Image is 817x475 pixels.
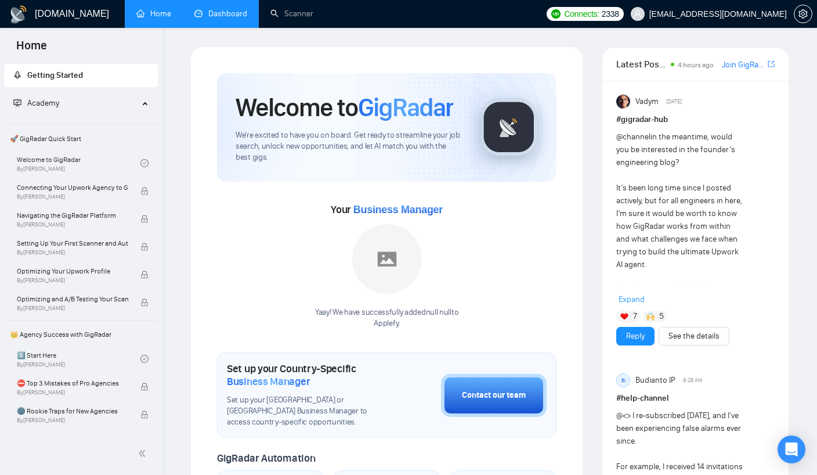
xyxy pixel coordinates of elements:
span: user [634,10,642,18]
span: Academy [13,98,59,108]
li: Getting Started [4,64,158,87]
span: Vadym [635,95,659,108]
span: Optimizing Your Upwork Profile [17,265,128,277]
span: Expand [619,294,645,304]
span: Optimizing and A/B Testing Your Scanner for Better Results [17,293,128,305]
span: lock [140,411,149,419]
a: 1️⃣ Start HereBy[PERSON_NAME] [17,346,140,372]
div: Yaay! We have successfully added null null to [315,307,458,329]
span: Your [331,203,443,216]
button: setting [794,5,812,23]
span: Academy [27,98,59,108]
span: check-circle [140,159,149,167]
span: lock [140,383,149,391]
span: By [PERSON_NAME] [17,277,128,284]
span: 5 [659,311,664,322]
div: Contact our team [462,389,526,402]
span: 2338 [602,8,619,20]
span: By [PERSON_NAME] [17,305,128,312]
a: homeHome [136,9,171,19]
span: By [PERSON_NAME] [17,417,128,424]
span: By [PERSON_NAME] [17,221,128,228]
span: By [PERSON_NAME] [17,389,128,396]
h1: # help-channel [616,392,775,405]
img: placeholder.png [352,224,422,294]
a: See the details [668,330,720,343]
span: By [PERSON_NAME] [17,193,128,200]
span: GigRadar Automation [217,452,315,465]
div: BI [617,374,630,387]
span: GigRadar [358,92,453,123]
span: 🚀 GigRadar Quick Start [5,127,157,150]
span: lock [140,215,149,223]
span: lock [140,298,149,307]
span: Set up your [GEOGRAPHIC_DATA] or [GEOGRAPHIC_DATA] Business Manager to access country-specific op... [227,395,383,428]
img: logo [9,5,28,24]
img: ❤️ [620,312,628,321]
a: setting [794,9,812,19]
span: 7 [633,311,637,322]
span: 4 hours ago [678,61,714,69]
span: lock [140,243,149,251]
span: Business Manager [353,204,443,215]
button: See the details [659,327,729,346]
span: fund-projection-screen [13,99,21,107]
span: 👑 Agency Success with GigRadar [5,323,157,346]
div: Open Intercom Messenger [778,436,805,463]
span: check-circle [140,355,149,363]
span: Getting Started [27,70,83,80]
span: 8:26 AM [683,375,703,386]
span: ⛔ Top 3 Mistakes of Pro Agencies [17,377,128,389]
span: By [PERSON_NAME] [17,249,128,256]
span: Navigating the GigRadar Platform [17,210,128,221]
button: Reply [616,327,655,346]
span: lock [140,271,149,279]
span: Setting Up Your First Scanner and Auto-Bidder [17,237,128,249]
span: lock [140,187,149,195]
span: Budianto IP [635,374,675,387]
span: Connects: [564,8,599,20]
span: @channel [616,132,650,142]
h1: Welcome to [236,92,453,123]
span: We're excited to have you on board. Get ready to streamline your job search, unlock new opportuni... [236,130,461,163]
a: Reply [626,330,645,343]
span: Connecting Your Upwork Agency to GigRadar [17,182,128,193]
a: Welcome to GigRadarBy[PERSON_NAME] [17,150,140,176]
img: Vadym [616,95,630,109]
span: 🌚 Rookie Traps for New Agencies [17,405,128,417]
img: upwork-logo.png [551,9,561,19]
span: Home [7,37,56,62]
span: Latest Posts from the GigRadar Community [616,57,667,71]
h1: # gigradar-hub [616,113,775,126]
span: rocket [13,71,21,79]
a: Join GigRadar Slack Community [722,59,765,71]
button: Contact our team [441,374,547,417]
img: 🙌 [646,312,655,321]
p: Applefy . [315,318,458,329]
img: gigradar-logo.png [480,98,538,156]
span: double-left [138,448,150,459]
a: searchScanner [270,9,313,19]
span: export [768,59,775,69]
a: export [768,59,775,70]
span: [DATE] [666,96,682,107]
span: Business Manager [227,375,310,388]
a: dashboardDashboard [194,9,247,19]
h1: Set up your Country-Specific [227,362,383,388]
